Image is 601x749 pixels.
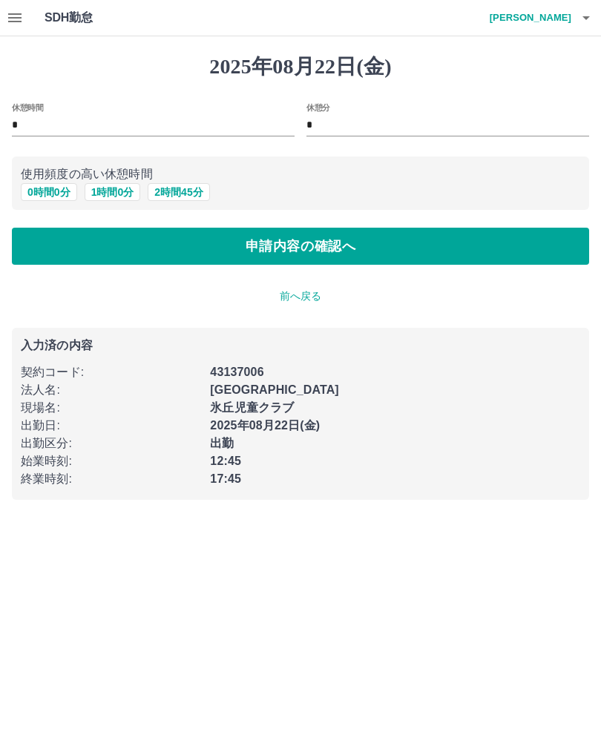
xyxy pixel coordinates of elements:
p: 出勤区分 : [21,435,201,452]
p: 法人名 : [21,381,201,399]
h1: 2025年08月22日(金) [12,54,589,79]
p: 前へ戻る [12,288,589,304]
b: [GEOGRAPHIC_DATA] [210,383,339,396]
button: 2時間45分 [148,183,209,201]
b: 2025年08月22日(金) [210,419,320,432]
b: 12:45 [210,455,241,467]
p: 出勤日 : [21,417,201,435]
b: 17:45 [210,472,241,485]
label: 休憩分 [306,102,330,113]
p: 入力済の内容 [21,340,580,352]
p: 使用頻度の高い休憩時間 [21,165,580,183]
button: 1時間0分 [85,183,141,201]
p: 契約コード : [21,363,201,381]
b: 氷丘児童クラブ [210,401,294,414]
button: 0時間0分 [21,183,77,201]
p: 始業時刻 : [21,452,201,470]
button: 申請内容の確認へ [12,228,589,265]
b: 43137006 [210,366,263,378]
p: 現場名 : [21,399,201,417]
label: 休憩時間 [12,102,43,113]
p: 終業時刻 : [21,470,201,488]
b: 出勤 [210,437,234,449]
